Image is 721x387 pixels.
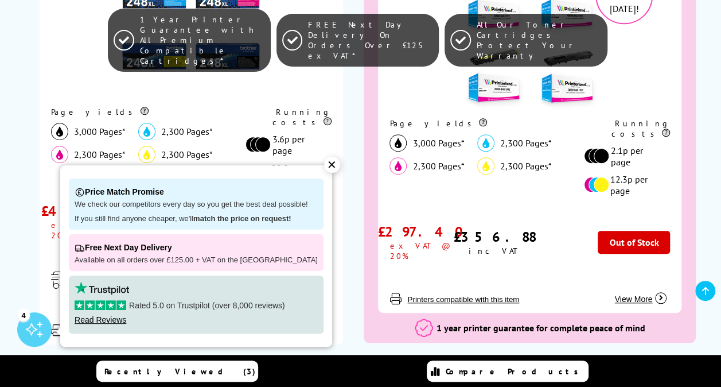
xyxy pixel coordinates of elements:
div: Running costs [584,118,670,139]
span: 2,300 Pages* [161,126,213,137]
div: ex VAT @ 20% [389,241,459,261]
img: magenta_icon.svg [389,157,407,175]
div: 4 [17,308,30,321]
p: We check our competitors every day so you get the best deal possible! [75,200,318,210]
span: 2,300 Pages* [412,160,464,172]
p: Free Next Day Delivery [75,240,318,256]
span: 2,300 Pages* [500,137,552,149]
button: View More [611,282,670,304]
a: Read Reviews [75,315,126,324]
div: £485.93 [41,202,130,220]
img: stars-5.svg [75,300,126,310]
div: ✕ [324,157,340,173]
span: Recently Viewed (3) [104,366,256,377]
span: 3,000 Pages* [412,137,464,149]
img: yellow_icon.svg [138,146,155,163]
span: All Our Toner Cartridges Protect Your Warranty [477,20,602,61]
p: Price Match Promise [75,184,318,200]
div: Page yields [389,118,584,129]
button: Printers compatible with this item [404,295,523,304]
span: 3,000 Pages* [74,126,126,137]
img: yellow_icon.svg [477,157,494,175]
div: Running costs [245,107,332,127]
img: cyan_icon.svg [477,134,494,152]
div: Page yields [51,107,245,117]
p: Rated 5.0 on Trustpilot (over 8,000 reviews) [75,300,318,311]
p: If you still find anyone cheaper, we'll [75,214,318,224]
img: 1 year printer guarantee [415,319,433,337]
a: Recently Viewed (3) [96,361,258,382]
div: £356.88 [454,228,536,246]
a: Compare Products [427,361,589,382]
div: Out of Stock [598,231,670,254]
div: ex VAT @ 20% [51,220,121,241]
img: black_icon.svg [389,134,407,152]
div: inc VAT [469,246,521,256]
li: 12.3p per page [584,173,664,196]
div: £297.40 [378,223,471,241]
li: 3.6p per page [245,133,326,156]
span: 2,300 Pages* [500,160,552,172]
span: 2,300 Pages* [74,149,126,160]
img: cyan_icon.svg [138,123,155,140]
img: trustpilot rating [75,281,129,295]
li: 2.1p per page [584,145,664,168]
img: black_icon.svg [51,123,68,140]
span: 1 year printer guarantee for complete peace of mind [436,322,645,334]
strong: match the price on request! [193,214,291,223]
span: 1 Year Printer Guarantee with All Premium Compatible Cartridges* [140,14,265,66]
span: 2,300 Pages* [161,149,213,160]
span: Compare Products [446,366,584,377]
span: FREE Next Day Delivery On Orders Over £125 ex VAT* [308,20,433,61]
span: View More [614,295,652,304]
img: magenta_icon.svg [51,146,68,163]
p: Available on all orders over £125.00 + VAT on the [GEOGRAPHIC_DATA] [75,256,318,265]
